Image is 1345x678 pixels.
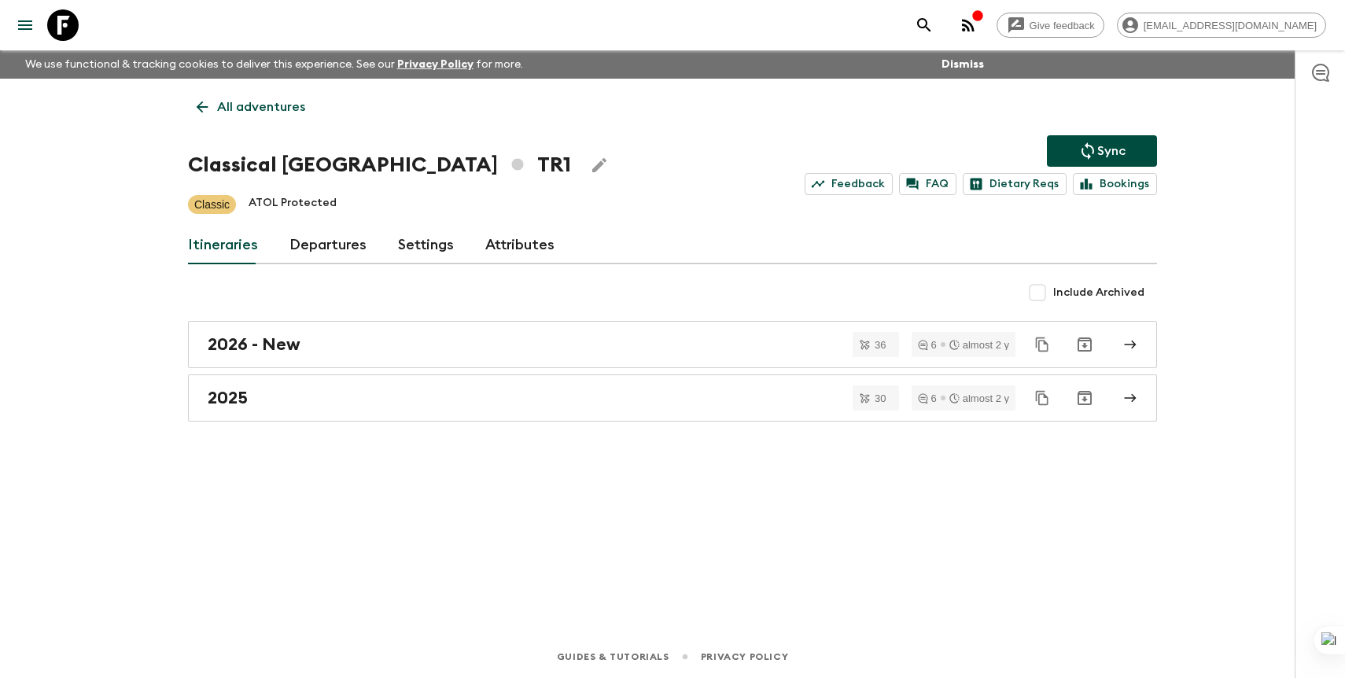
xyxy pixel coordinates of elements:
[805,173,893,195] a: Feedback
[9,9,41,41] button: menu
[963,173,1067,195] a: Dietary Reqs
[1117,13,1326,38] div: [EMAIL_ADDRESS][DOMAIN_NAME]
[398,227,454,264] a: Settings
[908,9,940,41] button: search adventures
[485,227,555,264] a: Attributes
[1135,20,1325,31] span: [EMAIL_ADDRESS][DOMAIN_NAME]
[1097,142,1126,160] p: Sync
[1069,329,1100,360] button: Archive
[997,13,1104,38] a: Give feedback
[1021,20,1104,31] span: Give feedback
[865,340,895,350] span: 36
[899,173,956,195] a: FAQ
[949,340,1009,350] div: almost 2 y
[584,149,615,181] button: Edit Adventure Title
[1028,330,1056,359] button: Duplicate
[188,321,1157,368] a: 2026 - New
[1053,285,1144,300] span: Include Archived
[217,98,305,116] p: All adventures
[949,393,1009,403] div: almost 2 y
[701,648,788,665] a: Privacy Policy
[1073,173,1157,195] a: Bookings
[1069,382,1100,414] button: Archive
[918,340,937,350] div: 6
[1028,384,1056,412] button: Duplicate
[208,388,248,408] h2: 2025
[289,227,367,264] a: Departures
[208,334,300,355] h2: 2026 - New
[1047,135,1157,167] button: Sync adventure departures to the booking engine
[865,393,895,403] span: 30
[188,374,1157,422] a: 2025
[188,149,571,181] h1: Classical [GEOGRAPHIC_DATA] TR1
[249,195,337,214] p: ATOL Protected
[918,393,937,403] div: 6
[188,227,258,264] a: Itineraries
[194,197,230,212] p: Classic
[557,648,669,665] a: Guides & Tutorials
[188,91,314,123] a: All adventures
[19,50,529,79] p: We use functional & tracking cookies to deliver this experience. See our for more.
[397,59,474,70] a: Privacy Policy
[938,53,988,76] button: Dismiss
